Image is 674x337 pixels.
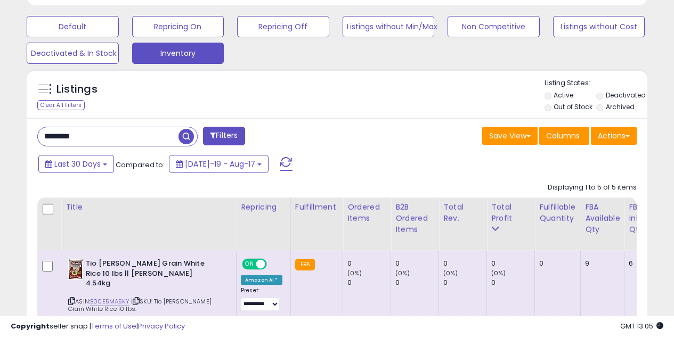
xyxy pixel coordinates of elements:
span: Last 30 Days [54,159,101,169]
div: Repricing [241,202,286,213]
button: Actions [591,127,637,145]
div: FBA Available Qty [585,202,620,235]
button: Repricing On [132,16,224,37]
small: FBA [295,259,315,270]
button: Columns [539,127,589,145]
button: Last 30 Days [38,155,114,173]
span: ON [243,260,256,269]
div: FBA inbound Qty [629,202,661,235]
div: Ordered Items [347,202,386,224]
span: | SKU: Tio [PERSON_NAME] Grain White Rice 10 lbs. [68,297,212,313]
div: 6 [629,259,657,268]
span: Compared to: [116,160,165,170]
div: ASIN: [68,259,228,326]
div: 0 [395,278,438,287]
label: Archived [606,102,635,111]
div: Total Profit [491,202,530,224]
button: Filters [203,127,245,145]
div: 0 [347,259,391,268]
strong: Copyright [11,321,50,331]
p: Listing States: [545,78,647,88]
h5: Listings [56,82,98,97]
button: Inventory [132,43,224,64]
span: Columns [546,130,580,141]
label: Deactivated [606,91,646,100]
div: 0 [443,259,486,268]
button: Default [27,16,119,37]
div: Title [66,202,232,213]
a: Terms of Use [91,321,136,331]
div: 0 [491,278,534,287]
div: seller snap | | [11,322,185,332]
div: B2B Ordered Items [395,202,434,235]
div: Preset: [241,287,282,311]
span: 2025-09-17 13:05 GMT [620,321,663,331]
div: 0 [395,259,438,268]
button: Listings without Cost [553,16,645,37]
span: [DATE]-19 - Aug-17 [185,159,255,169]
div: 0 [491,259,534,268]
button: Save View [482,127,538,145]
div: 0 [443,278,486,287]
button: Listings without Min/Max [343,16,435,37]
div: Clear All Filters [37,100,85,110]
small: (0%) [395,269,410,277]
div: 0 [347,278,391,287]
a: Privacy Policy [138,321,185,331]
button: Non Competitive [448,16,540,37]
div: Fulfillment [295,202,338,213]
small: (0%) [491,269,506,277]
span: OFF [265,260,282,269]
button: [DATE]-19 - Aug-17 [169,155,269,173]
b: Tio [PERSON_NAME] Grain White Rice 10 lbs || [PERSON_NAME] 4.54kg [86,259,215,291]
div: 0 [539,259,572,268]
button: Deactivated & In Stock [27,43,119,64]
div: Fulfillable Quantity [539,202,576,224]
label: Active [554,91,573,100]
div: Total Rev. [443,202,482,224]
small: (0%) [347,269,362,277]
small: (0%) [443,269,458,277]
button: Repricing Off [237,16,329,37]
div: Displaying 1 to 5 of 5 items [548,183,637,193]
label: Out of Stock [554,102,592,111]
img: 51TxtFMp01L._SL40_.jpg [68,259,83,280]
div: Amazon AI * [241,275,282,285]
a: B00E5MA5KY [90,297,129,306]
div: 9 [585,259,616,268]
